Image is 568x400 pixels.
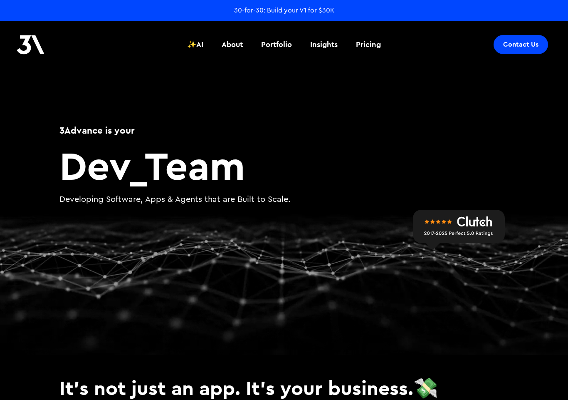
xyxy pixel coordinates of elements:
a: ✨AI [182,29,208,60]
a: Insights [305,29,343,60]
div: Contact Us [503,40,538,49]
a: About [217,29,248,60]
p: Developing Software, Apps & Agents that are Built to Scale. [59,194,509,206]
div: ✨AI [187,39,203,50]
a: Pricing [351,29,386,60]
span: _ [128,140,145,190]
span: Dev [59,140,128,190]
div: Pricing [356,39,381,50]
a: 30-for-30: Build your V1 for $30K [234,6,334,15]
div: Insights [310,39,338,50]
a: Contact Us [494,35,548,54]
h2: Team [59,145,509,185]
a: Portfolio [256,29,297,60]
h1: 3Advance is your [59,124,509,137]
h3: It's not just an app. It's your business.💸 [59,376,509,400]
div: About [222,39,243,50]
div: Portfolio [261,39,292,50]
